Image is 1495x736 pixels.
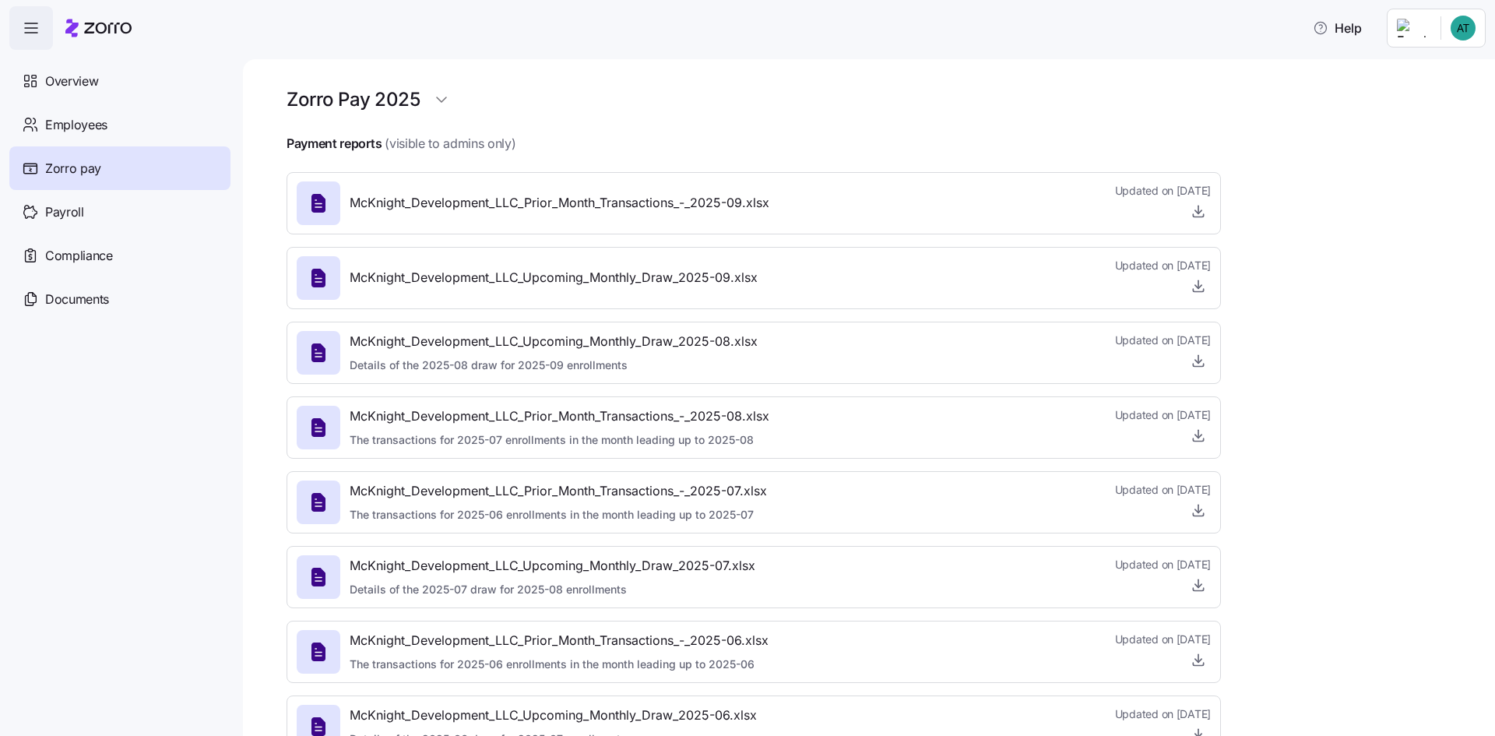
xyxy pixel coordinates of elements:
span: Updated on [DATE] [1115,183,1211,199]
span: McKnight_Development_LLC_Upcoming_Monthly_Draw_2025-07.xlsx [350,556,755,576]
span: McKnight_Development_LLC_Prior_Month_Transactions_-_2025-06.xlsx [350,631,769,650]
span: Updated on [DATE] [1115,482,1211,498]
span: The transactions for 2025-06 enrollments in the month leading up to 2025-07 [350,507,767,523]
span: McKnight_Development_LLC_Prior_Month_Transactions_-_2025-08.xlsx [350,407,769,426]
span: McKnight_Development_LLC_Upcoming_Monthly_Draw_2025-06.xlsx [350,706,757,725]
span: Details of the 2025-07 draw for 2025-08 enrollments [350,582,755,597]
a: Compliance [9,234,230,277]
span: Payroll [45,202,84,222]
img: Employer logo [1397,19,1428,37]
span: Updated on [DATE] [1115,333,1211,348]
h1: Zorro Pay 2025 [287,87,420,111]
a: Employees [9,103,230,146]
span: McKnight_Development_LLC_Prior_Month_Transactions_-_2025-07.xlsx [350,481,767,501]
a: Documents [9,277,230,321]
span: McKnight_Development_LLC_Upcoming_Monthly_Draw_2025-08.xlsx [350,332,758,351]
a: Overview [9,59,230,103]
span: Zorro pay [45,159,101,178]
a: Payroll [9,190,230,234]
span: Compliance [45,246,113,266]
a: Zorro pay [9,146,230,190]
span: Help [1313,19,1362,37]
span: McKnight_Development_LLC_Prior_Month_Transactions_-_2025-09.xlsx [350,193,769,213]
span: Employees [45,115,107,135]
span: Updated on [DATE] [1115,258,1211,273]
span: McKnight_Development_LLC_Upcoming_Monthly_Draw_2025-09.xlsx [350,268,758,287]
span: Overview [45,72,98,91]
span: The transactions for 2025-06 enrollments in the month leading up to 2025-06 [350,657,769,672]
span: Updated on [DATE] [1115,632,1211,647]
h4: Payment reports [287,135,382,153]
span: Updated on [DATE] [1115,407,1211,423]
img: 442f5e65d994a4bef21d33eb85515bc9 [1451,16,1476,40]
span: Details of the 2025-08 draw for 2025-09 enrollments [350,357,758,373]
span: Updated on [DATE] [1115,706,1211,722]
span: Documents [45,290,109,309]
span: (visible to admins only) [385,134,515,153]
span: Updated on [DATE] [1115,557,1211,572]
button: Help [1300,12,1374,44]
span: The transactions for 2025-07 enrollments in the month leading up to 2025-08 [350,432,769,448]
